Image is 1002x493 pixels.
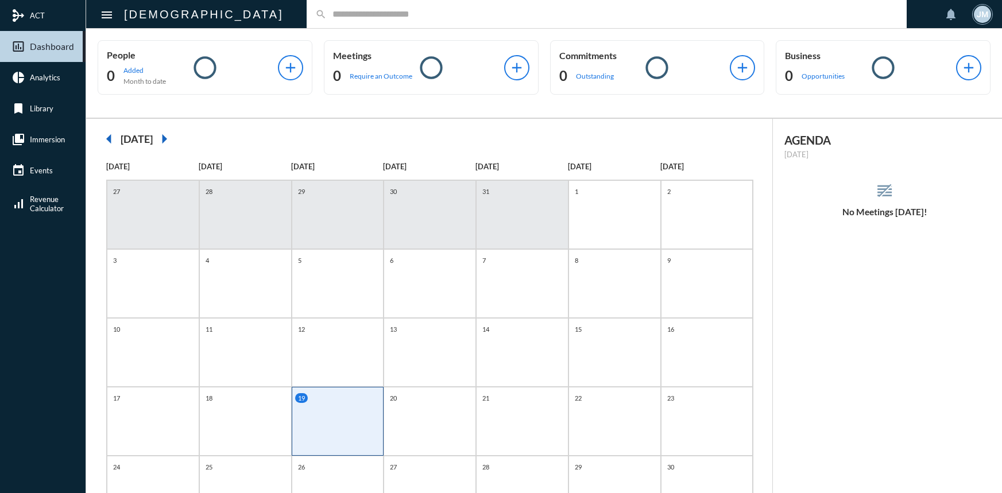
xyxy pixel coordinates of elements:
[30,11,45,20] span: ACT
[664,187,674,196] p: 2
[944,7,958,21] mat-icon: notifications
[572,324,585,334] p: 15
[572,393,585,403] p: 22
[572,462,585,472] p: 29
[387,462,400,472] p: 27
[295,462,308,472] p: 26
[95,3,118,26] button: Toggle sidenav
[664,462,677,472] p: 30
[30,135,65,144] span: Immersion
[773,207,996,217] h5: No Meetings [DATE]!
[110,255,119,265] p: 3
[11,9,25,22] mat-icon: mediation
[315,9,327,20] mat-icon: search
[203,462,215,472] p: 25
[479,324,492,334] p: 14
[568,162,660,171] p: [DATE]
[203,255,212,265] p: 4
[479,462,492,472] p: 28
[11,133,25,146] mat-icon: collections_bookmark
[98,127,121,150] mat-icon: arrow_left
[11,102,25,115] mat-icon: bookmark
[110,324,123,334] p: 10
[106,162,199,171] p: [DATE]
[387,324,400,334] p: 13
[784,150,985,159] p: [DATE]
[572,187,581,196] p: 1
[664,324,677,334] p: 16
[479,393,492,403] p: 21
[30,104,53,113] span: Library
[100,8,114,22] mat-icon: Side nav toggle icon
[295,255,304,265] p: 5
[203,187,215,196] p: 28
[199,162,291,171] p: [DATE]
[121,133,153,145] h2: [DATE]
[203,324,215,334] p: 11
[660,162,753,171] p: [DATE]
[974,6,991,23] div: JM
[11,197,25,211] mat-icon: signal_cellular_alt
[110,393,123,403] p: 17
[475,162,568,171] p: [DATE]
[479,187,492,196] p: 31
[383,162,475,171] p: [DATE]
[11,40,25,53] mat-icon: insert_chart_outlined
[387,393,400,403] p: 20
[664,393,677,403] p: 23
[30,195,64,213] span: Revenue Calculator
[203,393,215,403] p: 18
[295,393,308,403] p: 19
[664,255,674,265] p: 9
[291,162,384,171] p: [DATE]
[30,73,60,82] span: Analytics
[124,5,284,24] h2: [DEMOGRAPHIC_DATA]
[387,187,400,196] p: 30
[295,324,308,334] p: 12
[295,187,308,196] p: 29
[30,41,74,52] span: Dashboard
[784,133,985,147] h2: AGENDA
[572,255,581,265] p: 8
[30,166,53,175] span: Events
[153,127,176,150] mat-icon: arrow_right
[11,164,25,177] mat-icon: event
[110,187,123,196] p: 27
[875,181,894,200] mat-icon: reorder
[11,71,25,84] mat-icon: pie_chart
[110,462,123,472] p: 24
[387,255,396,265] p: 6
[479,255,489,265] p: 7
